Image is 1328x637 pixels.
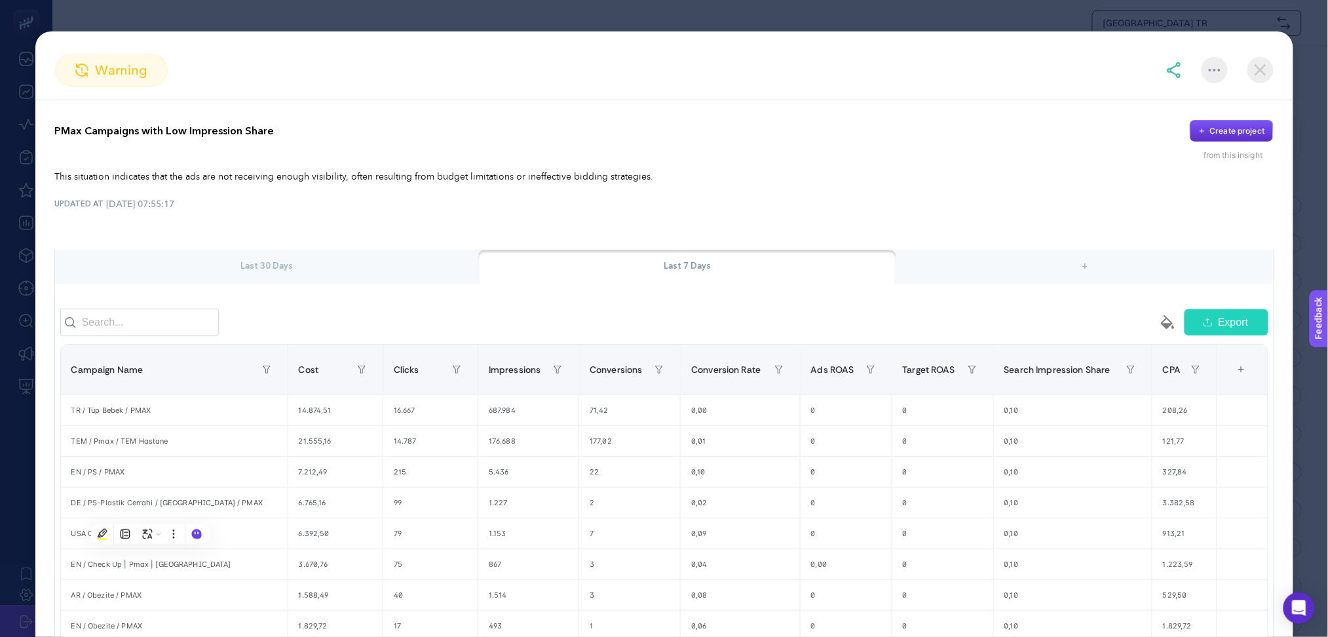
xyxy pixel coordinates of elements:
[383,426,478,456] div: 14.787
[579,518,680,549] div: 7
[478,518,579,549] div: 1.153
[478,426,579,456] div: 176.688
[61,488,288,518] div: DE / PS-Plastik Cerrahi / [GEOGRAPHIC_DATA] / PMAX
[1152,549,1217,579] div: 1.223,59
[383,549,478,579] div: 75
[892,426,993,456] div: 0
[61,518,288,549] div: USA Check Up | Pmax | 11122024
[994,549,1152,579] div: 0,10
[55,123,275,139] p: PMax Campaigns with Low Impression Share
[1190,120,1274,142] button: Create project
[801,457,892,487] div: 0
[1185,309,1268,336] button: Export
[95,60,147,80] span: warning
[892,488,993,518] div: 0
[801,488,892,518] div: 0
[107,197,175,210] time: [DATE] 07:55:17
[55,250,478,284] div: Last 30 Days
[71,364,143,375] span: Campaign Name
[478,250,896,284] div: Last 7 Days
[1204,150,1273,161] div: from this insight
[590,364,643,375] span: Conversions
[478,488,579,518] div: 1.227
[383,518,478,549] div: 79
[288,488,383,518] div: 6.765,16
[383,488,478,518] div: 99
[288,457,383,487] div: 7.212,49
[1218,315,1248,330] span: Export
[1152,488,1217,518] div: 3.382,58
[478,580,579,610] div: 1.514
[1229,355,1254,384] div: +
[61,580,288,610] div: AR / Obezite / PMAX
[55,199,104,209] span: UPDATED AT
[1209,69,1221,71] img: More options
[299,364,319,375] span: Cost
[994,488,1152,518] div: 0,10
[1004,364,1110,375] span: Search Impression Share
[394,364,419,375] span: Clicks
[1152,518,1217,549] div: 913,21
[896,250,1273,284] div: +
[1152,426,1217,456] div: 121,77
[288,580,383,610] div: 1.588,49
[681,488,799,518] div: 0,02
[579,580,680,610] div: 3
[579,457,680,487] div: 22
[892,457,993,487] div: 0
[489,364,541,375] span: Impressions
[801,518,892,549] div: 0
[681,518,799,549] div: 0,09
[478,457,579,487] div: 5.436
[478,549,579,579] div: 867
[681,395,799,425] div: 0,00
[681,580,799,610] div: 0,08
[994,580,1152,610] div: 0,10
[579,426,680,456] div: 177,02
[288,426,383,456] div: 21.555,16
[383,580,478,610] div: 40
[892,518,993,549] div: 0
[892,549,993,579] div: 0
[75,64,88,77] img: warning
[892,395,993,425] div: 0
[579,488,680,518] div: 2
[994,457,1152,487] div: 0,10
[801,426,892,456] div: 0
[691,364,761,375] span: Conversion Rate
[579,395,680,425] div: 71,42
[1152,580,1217,610] div: 529,50
[1228,355,1238,384] div: 10 items selected
[61,457,288,487] div: EN / PS / PMAX
[1247,57,1274,83] img: close-dialog
[811,364,854,375] span: Ads ROAS
[288,549,383,579] div: 3.670,76
[288,395,383,425] div: 14.874,51
[903,364,956,375] span: Target ROAS
[478,395,579,425] div: 687.984
[994,518,1152,549] div: 0,10
[579,549,680,579] div: 3
[1166,62,1182,78] img: share
[681,457,799,487] div: 0,10
[61,549,288,579] div: EN / Check Up | Pmax | [GEOGRAPHIC_DATA]
[55,170,1274,184] p: This situation indicates that the ads are not receiving enough visibility, often resulting from b...
[383,457,478,487] div: 215
[892,580,993,610] div: 0
[61,426,288,456] div: TEM / Pmax / TEM Hastane
[383,395,478,425] div: 16.667
[288,518,383,549] div: 6.392,50
[681,426,799,456] div: 0,01
[1163,364,1181,375] span: CPA
[8,4,50,14] span: Feedback
[1283,592,1315,624] div: Open Intercom Messenger
[801,395,892,425] div: 0
[1152,395,1217,425] div: 208,26
[61,395,288,425] div: TR / Tüp Bebek / PMAX
[60,309,219,336] input: Search...
[801,580,892,610] div: 0
[1210,126,1265,136] div: Create project
[681,549,799,579] div: 0,04
[801,549,892,579] div: 0,00
[994,395,1152,425] div: 0,10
